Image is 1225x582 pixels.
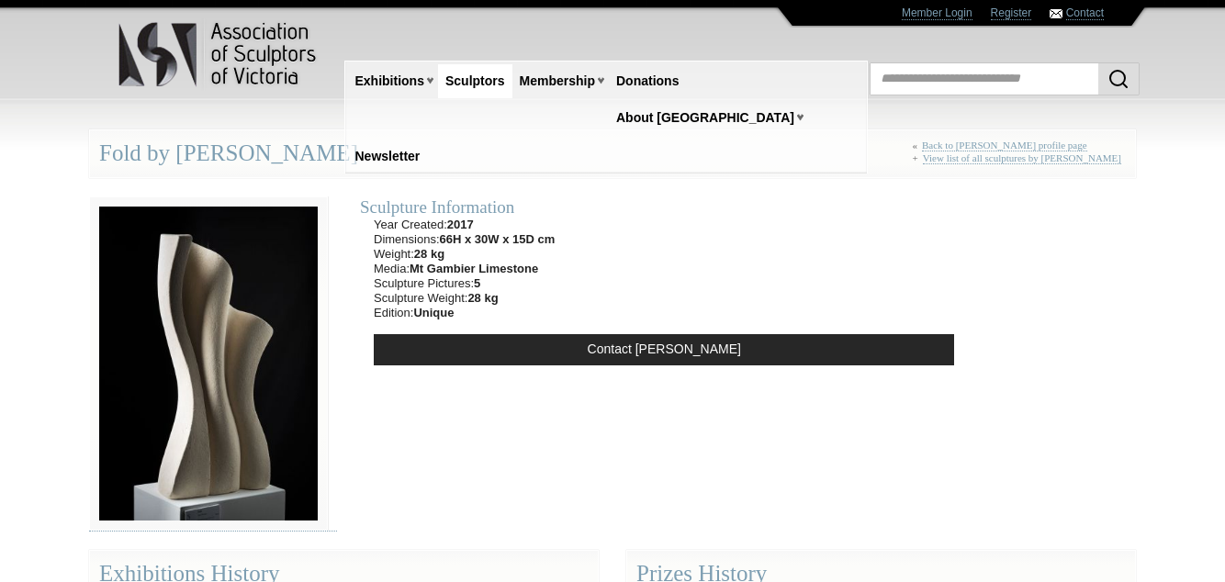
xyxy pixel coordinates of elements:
strong: 28 kg [414,247,444,261]
a: Sculptors [438,64,512,98]
div: Sculpture Information [360,196,968,218]
a: Contact [1066,6,1104,20]
li: Weight: [374,247,555,262]
li: Media: [374,262,555,276]
a: Exhibitions [348,64,432,98]
strong: 66H x 30W x 15D cm [440,232,556,246]
strong: Unique [413,306,454,319]
a: Membership [512,64,602,98]
a: Newsletter [348,140,428,173]
li: Year Created: [374,218,555,232]
li: Sculpture Weight: [374,291,555,306]
a: Register [991,6,1032,20]
a: Donations [609,64,686,98]
a: View list of all sculptures by [PERSON_NAME] [923,152,1121,164]
img: Search [1107,68,1129,90]
a: Back to [PERSON_NAME] profile page [922,140,1087,151]
a: About [GEOGRAPHIC_DATA] [609,101,802,135]
strong: 2017 [447,218,474,231]
li: Edition: [374,306,555,320]
a: Contact [PERSON_NAME] [374,334,954,365]
li: Sculpture Pictures: [374,276,555,291]
strong: 5 [474,276,480,290]
img: logo.png [118,18,320,91]
div: Fold by [PERSON_NAME] [89,129,1136,178]
img: 005-4__medium.jpg [89,196,328,531]
strong: 28 kg [467,291,498,305]
a: Member Login [902,6,972,20]
strong: Mt Gambier Limestone [410,262,538,275]
li: Dimensions: [374,232,555,247]
img: Contact ASV [1050,9,1062,18]
div: « + [913,140,1127,172]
